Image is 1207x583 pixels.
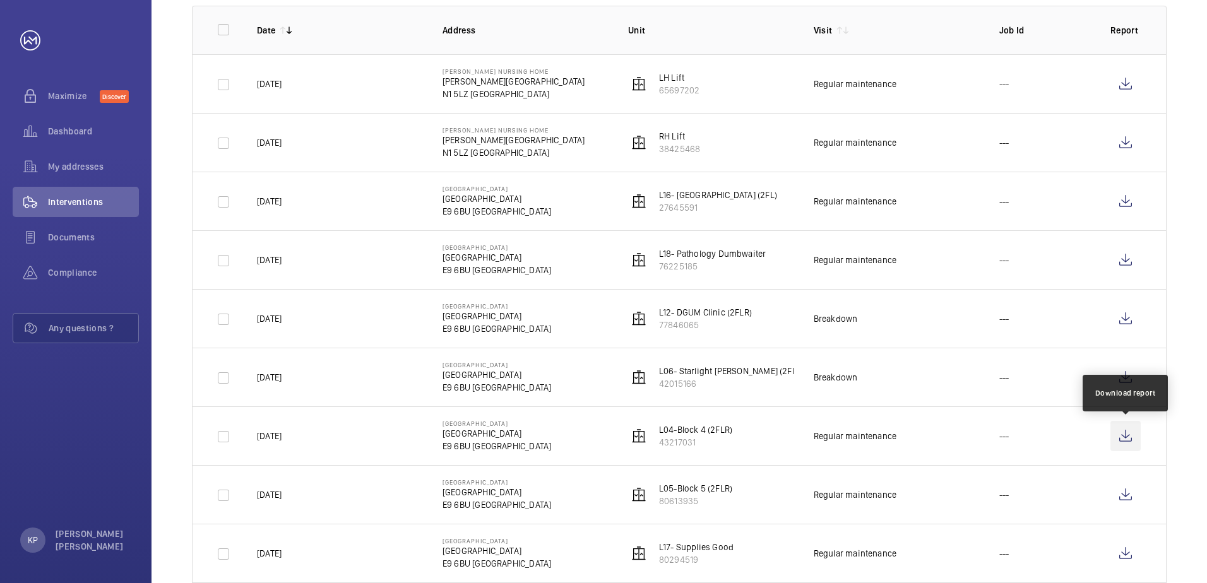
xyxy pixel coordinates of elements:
p: [DATE] [257,78,282,90]
p: --- [999,78,1009,90]
p: L04-Block 4 (2FLR) [659,423,732,436]
p: [DATE] [257,488,282,501]
p: [GEOGRAPHIC_DATA] [443,427,551,440]
p: L12- DGUM Clinic (2FLR) [659,306,752,319]
img: elevator.svg [631,370,646,385]
p: --- [999,312,1009,325]
img: elevator.svg [631,428,646,444]
p: [GEOGRAPHIC_DATA] [443,368,551,381]
div: Regular maintenance [814,254,896,266]
p: KP [28,534,38,546]
p: E9 6BU [GEOGRAPHIC_DATA] [443,322,551,335]
p: [PERSON_NAME] Nursing Home [443,68,585,75]
p: [DATE] [257,195,282,208]
span: Dashboard [48,125,139,138]
p: --- [999,136,1009,149]
div: Regular maintenance [814,488,896,501]
p: [DATE] [257,312,282,325]
img: elevator.svg [631,194,646,209]
p: N1 5LZ [GEOGRAPHIC_DATA] [443,146,585,159]
p: Unit [628,24,794,37]
p: E9 6BU [GEOGRAPHIC_DATA] [443,498,551,511]
p: L17- Supplies Good [659,541,734,553]
p: 65697202 [659,84,699,97]
p: Visit [814,24,833,37]
img: elevator.svg [631,546,646,561]
p: [GEOGRAPHIC_DATA] [443,478,551,486]
p: --- [999,547,1009,560]
p: Address [443,24,608,37]
p: [GEOGRAPHIC_DATA] [443,545,551,557]
img: elevator.svg [631,487,646,502]
p: 42015166 [659,377,804,390]
p: L05-Block 5 (2FLR) [659,482,732,495]
span: Documents [48,231,139,244]
p: --- [999,488,1009,501]
p: [GEOGRAPHIC_DATA] [443,420,551,427]
div: Regular maintenance [814,430,896,442]
p: E9 6BU [GEOGRAPHIC_DATA] [443,557,551,570]
p: [GEOGRAPHIC_DATA] [443,185,551,192]
p: E9 6BU [GEOGRAPHIC_DATA] [443,440,551,452]
p: [GEOGRAPHIC_DATA] [443,244,551,251]
p: E9 6BU [GEOGRAPHIC_DATA] [443,205,551,218]
span: Discover [100,90,129,103]
p: 80613935 [659,495,732,507]
p: RH Lift [659,130,700,143]
p: Date [257,24,275,37]
span: Maximize [48,90,100,102]
div: Regular maintenance [814,78,896,90]
p: [PERSON_NAME] Nursing Home [443,126,585,134]
p: [DATE] [257,547,282,560]
p: --- [999,254,1009,266]
p: [PERSON_NAME] [PERSON_NAME] [56,527,131,553]
div: Regular maintenance [814,136,896,149]
div: Breakdown [814,312,858,325]
p: Report [1110,24,1141,37]
p: [GEOGRAPHIC_DATA] [443,361,551,368]
p: N1 5LZ [GEOGRAPHIC_DATA] [443,88,585,100]
p: E9 6BU [GEOGRAPHIC_DATA] [443,264,551,276]
p: 76225185 [659,260,766,273]
p: [DATE] [257,430,282,442]
div: Regular maintenance [814,547,896,560]
img: elevator.svg [631,76,646,91]
p: E9 6BU [GEOGRAPHIC_DATA] [443,381,551,394]
p: L16- [GEOGRAPHIC_DATA] (2FL) [659,189,777,201]
p: --- [999,195,1009,208]
p: [GEOGRAPHIC_DATA] [443,486,551,498]
p: Job Id [999,24,1090,37]
img: elevator.svg [631,311,646,326]
span: Interventions [48,196,139,208]
img: elevator.svg [631,135,646,150]
div: Breakdown [814,371,858,384]
div: Download report [1095,387,1156,399]
p: 43217031 [659,436,732,449]
p: --- [999,371,1009,384]
p: 27645591 [659,201,777,214]
p: [DATE] [257,371,282,384]
p: [PERSON_NAME][GEOGRAPHIC_DATA] [443,134,585,146]
p: --- [999,430,1009,442]
img: elevator.svg [631,252,646,268]
p: L18- Pathology Dumbwaiter [659,247,766,260]
p: [GEOGRAPHIC_DATA] [443,310,551,322]
p: [GEOGRAPHIC_DATA] [443,302,551,310]
p: LH Lift [659,71,699,84]
p: [DATE] [257,254,282,266]
p: [DATE] [257,136,282,149]
p: [PERSON_NAME][GEOGRAPHIC_DATA] [443,75,585,88]
span: Compliance [48,266,139,279]
span: Any questions ? [49,322,138,334]
div: Regular maintenance [814,195,896,208]
p: L06- Starlight [PERSON_NAME] (2FLR) [659,365,804,377]
p: [GEOGRAPHIC_DATA] [443,192,551,205]
p: 38425468 [659,143,700,155]
p: [GEOGRAPHIC_DATA] [443,251,551,264]
p: 80294519 [659,553,734,566]
span: My addresses [48,160,139,173]
p: [GEOGRAPHIC_DATA] [443,537,551,545]
p: 77846065 [659,319,752,331]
